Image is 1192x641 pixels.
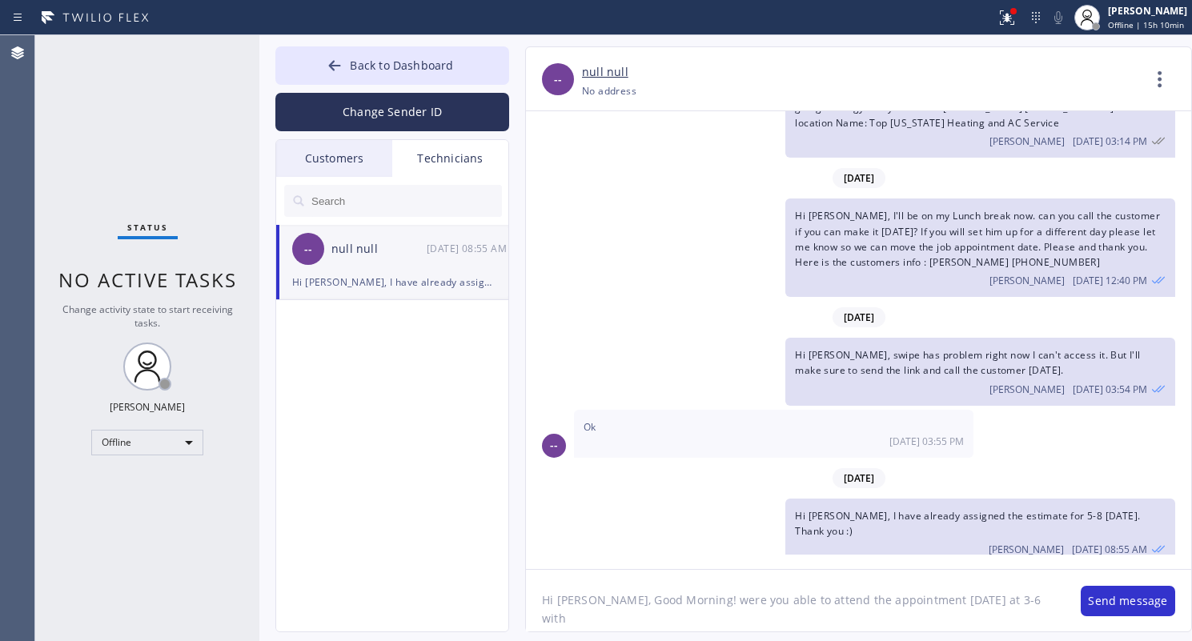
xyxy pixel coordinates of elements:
[1073,134,1147,148] span: [DATE] 03:14 PM
[310,185,502,217] input: Search
[526,570,1065,631] textarea: Hi [PERSON_NAME], Good Morning! were you able to attend the appointment [DATE] at 3-6 with
[554,70,562,89] span: --
[989,543,1064,556] span: [PERSON_NAME]
[275,93,509,131] button: Change Sender ID
[331,240,427,258] div: null null
[1047,6,1070,29] button: Mute
[91,430,203,455] div: Offline
[127,222,168,233] span: Status
[1072,543,1147,556] span: [DATE] 08:55 AM
[889,435,964,448] span: [DATE] 03:55 PM
[795,209,1160,269] span: Hi [PERSON_NAME], I'll be on my Lunch break now. can you call the customer if you can make it [DA...
[427,239,510,258] div: 09/22/2025 9:55 AM
[582,63,628,82] a: null null
[574,410,973,458] div: 09/17/2025 9:55 AM
[582,82,636,100] div: No address
[276,140,392,177] div: Customers
[550,436,558,455] span: --
[304,240,312,258] span: --
[110,400,185,414] div: [PERSON_NAME]
[833,307,885,327] span: [DATE]
[1081,586,1175,616] button: Send message
[275,46,509,85] button: Back to Dashboard
[833,168,885,188] span: [DATE]
[785,499,1175,566] div: 09/22/2025 9:55 AM
[1073,383,1147,396] span: [DATE] 03:54 PM
[1108,19,1184,30] span: Offline | 15h 10min
[392,140,508,177] div: Technicians
[58,266,237,293] span: No active tasks
[292,273,492,291] div: Hi [PERSON_NAME], I have already assigned the estimate for 5-8 [DATE]. Thank you :)
[1073,274,1147,287] span: [DATE] 12:40 PM
[785,338,1175,405] div: 09/17/2025 9:54 AM
[795,348,1140,377] span: Hi [PERSON_NAME], swipe has problem right now I can't access it. But I'll make sure to send the l...
[989,134,1065,148] span: [PERSON_NAME]
[785,198,1175,297] div: 09/15/2025 9:40 AM
[350,58,453,73] span: Back to Dashboard
[989,383,1065,396] span: [PERSON_NAME]
[833,468,885,488] span: [DATE]
[795,509,1140,538] span: Hi [PERSON_NAME], I have already assigned the estimate for 5-8 [DATE]. Thank you :)
[584,420,596,434] span: Ok
[989,274,1065,287] span: [PERSON_NAME]
[62,302,233,330] span: Change activity state to start receiving tasks.
[1108,4,1187,18] div: [PERSON_NAME]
